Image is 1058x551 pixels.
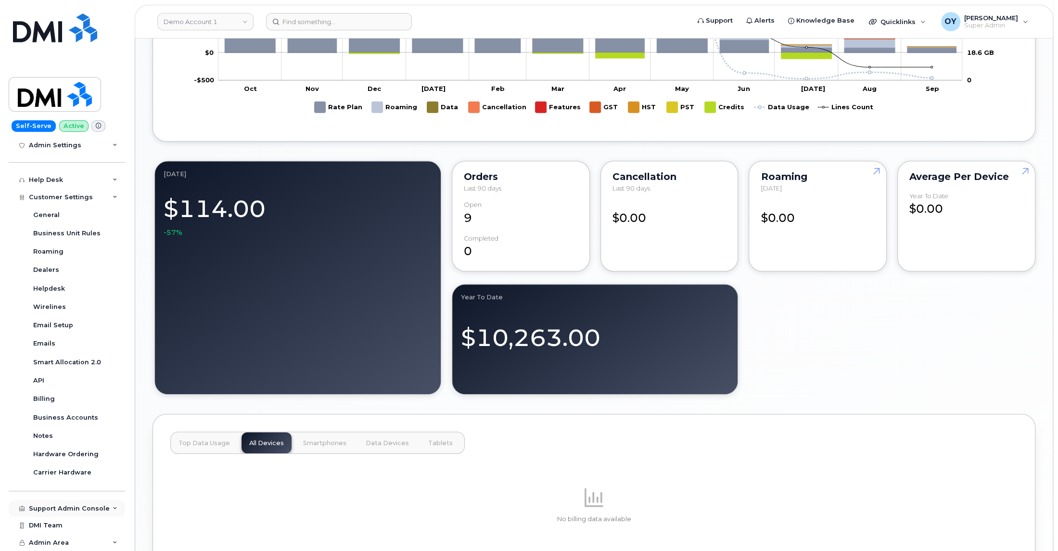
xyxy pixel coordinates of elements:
[967,49,994,56] tspan: 18.6 GB
[225,1,956,53] g: Rate Plan
[862,85,876,92] tspan: Aug
[967,76,971,84] tspan: 0
[964,22,1018,29] span: Super Admin
[421,432,460,453] button: Tablets
[243,85,256,92] tspan: Oct
[314,98,873,116] g: Legend
[612,173,727,180] div: Cancellation
[464,201,482,208] div: Open
[428,439,453,447] span: Tablets
[738,85,750,92] tspan: Jun
[964,14,1018,22] span: [PERSON_NAME]
[194,76,214,84] tspan: -$500
[461,293,729,301] div: Year to Date
[880,18,916,26] span: Quicklinks
[612,184,650,192] span: Last 90 days
[461,313,729,355] div: $10,263.00
[314,98,362,116] g: Rate Plan
[171,432,238,453] button: Top Data Usage
[944,16,956,27] span: OY
[761,184,781,192] span: [DATE]
[464,235,578,260] div: 0
[761,201,875,226] div: $0.00
[796,16,854,26] span: Knowledge Base
[934,12,1035,31] div: Oleg Yaschuk
[164,190,432,238] div: $114.00
[266,13,412,30] input: Find something...
[754,16,775,26] span: Alerts
[781,11,861,30] a: Knowledge Base
[464,173,578,180] div: Orders
[589,98,618,116] g: GST
[628,98,657,116] g: HST
[612,201,727,226] div: $0.00
[613,85,626,92] tspan: Apr
[366,439,409,447] span: Data Devices
[464,184,501,192] span: Last 90 days
[205,49,214,56] tspan: $0
[194,76,214,84] g: $0
[368,85,382,92] tspan: Dec
[178,439,230,447] span: Top Data Usage
[925,85,939,92] tspan: Sep
[303,439,346,447] span: Smartphones
[157,13,254,30] a: Demo Account 1
[427,98,459,116] g: Data
[754,98,809,116] g: Data Usage
[421,85,446,92] tspan: [DATE]
[862,12,932,31] div: Quicklinks
[358,432,417,453] button: Data Devices
[691,11,739,30] a: Support
[801,85,825,92] tspan: [DATE]
[170,515,1018,524] p: No billing data available
[371,98,417,116] g: Roaming
[464,201,578,226] div: 9
[164,170,432,178] div: September 2023
[909,192,1023,218] div: $0.00
[817,98,873,116] g: Lines Count
[306,85,319,92] tspan: Nov
[909,192,948,200] div: Year to Date
[761,173,875,180] div: Roaming
[706,16,733,26] span: Support
[295,432,354,453] button: Smartphones
[909,173,1023,180] div: Average per Device
[739,11,781,30] a: Alerts
[468,98,526,116] g: Cancellation
[464,235,498,242] div: completed
[675,85,689,92] tspan: May
[666,98,695,116] g: PST
[164,228,182,237] span: -57%
[551,85,564,92] tspan: Mar
[704,98,744,116] g: Credits
[491,85,505,92] tspan: Feb
[535,98,580,116] g: Features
